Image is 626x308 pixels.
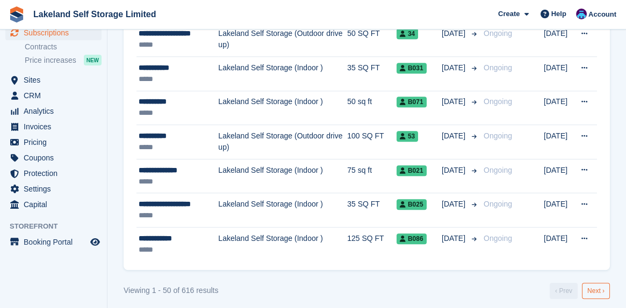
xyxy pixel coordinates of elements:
[218,227,347,261] td: Lakeland Self Storage (Indoor )
[484,234,512,243] span: Ongoing
[347,159,397,193] td: 75 sq ft
[24,150,88,165] span: Coupons
[397,63,427,74] span: B031
[548,283,612,299] nav: Pages
[442,165,467,176] span: [DATE]
[484,131,512,140] span: Ongoing
[25,54,102,66] a: Price increases NEW
[24,197,88,212] span: Capital
[25,55,76,65] span: Price increases
[397,97,427,107] span: B071
[442,62,467,74] span: [DATE]
[550,283,578,299] a: Previous
[397,165,427,176] span: B021
[544,125,574,159] td: [DATE]
[218,125,347,159] td: Lakeland Self Storage (Outdoor drive up)
[5,150,102,165] a: menu
[484,29,512,38] span: Ongoing
[218,57,347,91] td: Lakeland Self Storage (Indoor )
[582,283,610,299] a: Next
[484,63,512,72] span: Ongoing
[84,55,102,65] div: NEW
[89,236,102,248] a: Preview store
[5,181,102,196] a: menu
[588,9,616,20] span: Account
[5,88,102,103] a: menu
[347,23,397,57] td: 50 SQ FT
[24,166,88,181] span: Protection
[9,6,25,23] img: stora-icon-8386f47178a22dfd0bd8f6a31ec36ba5ce8667c1dd55bd0f319d3a0aa187defe.svg
[544,57,574,91] td: [DATE]
[24,135,88,150] span: Pricing
[544,91,574,125] td: [DATE]
[544,193,574,228] td: [DATE]
[544,159,574,193] td: [DATE]
[24,25,88,40] span: Subscriptions
[5,25,102,40] a: menu
[397,199,427,210] span: B025
[5,135,102,150] a: menu
[544,227,574,261] td: [DATE]
[24,72,88,87] span: Sites
[347,193,397,228] td: 35 SQ FT
[551,9,566,19] span: Help
[218,91,347,125] td: Lakeland Self Storage (Indoor )
[24,119,88,134] span: Invoices
[218,159,347,193] td: Lakeland Self Storage (Indoor )
[29,5,161,23] a: Lakeland Self Storage Limited
[544,23,574,57] td: [DATE]
[5,197,102,212] a: menu
[397,233,427,244] span: B086
[347,57,397,91] td: 35 SQ FT
[484,97,512,106] span: Ongoing
[5,119,102,134] a: menu
[218,23,347,57] td: Lakeland Self Storage (Outdoor drive up)
[442,233,467,244] span: [DATE]
[218,193,347,228] td: Lakeland Self Storage (Indoor )
[5,72,102,87] a: menu
[24,104,88,119] span: Analytics
[5,166,102,181] a: menu
[484,166,512,174] span: Ongoing
[442,130,467,142] span: [DATE]
[25,42,102,52] a: Contracts
[442,199,467,210] span: [DATE]
[24,88,88,103] span: CRM
[442,96,467,107] span: [DATE]
[442,28,467,39] span: [DATE]
[347,125,397,159] td: 100 SQ FT
[10,221,107,232] span: Storefront
[484,200,512,208] span: Ongoing
[397,28,418,39] span: 34
[498,9,520,19] span: Create
[24,181,88,196] span: Settings
[347,91,397,125] td: 50 sq ft
[347,227,397,261] td: 125 SQ FT
[24,234,88,250] span: Booking Portal
[5,234,102,250] a: menu
[397,131,418,142] span: 53
[576,9,587,19] img: David Dickson
[124,285,218,296] div: Viewing 1 - 50 of 616 results
[5,104,102,119] a: menu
